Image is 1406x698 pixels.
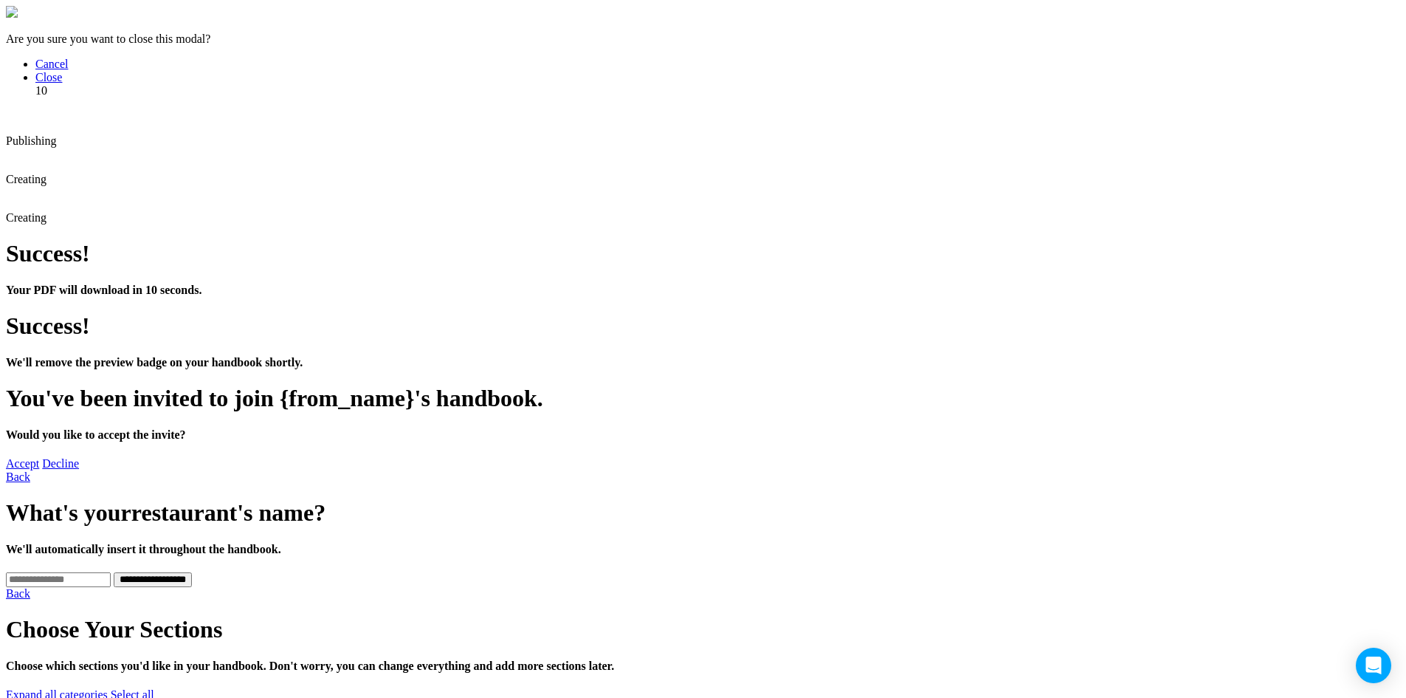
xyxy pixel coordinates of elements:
[6,134,56,147] span: Publishing
[6,471,30,483] a: Back
[6,428,1400,442] h4: Would you like to accept the invite?
[35,84,47,97] span: 10
[42,457,79,470] a: Decline
[6,499,1400,527] h1: What's your 's name?
[6,660,1400,673] h4: Choose which sections you'd like in your handbook. Don't worry, you can change everything and add...
[35,71,62,83] a: Close
[6,284,1400,297] h4: Your PDF will download in 10 seconds.
[6,312,1400,340] h1: Success!
[6,173,46,185] span: Creating
[6,543,1400,556] h4: We'll automatically insert it throughout the handbook.
[131,499,237,526] span: restaurant
[6,457,39,470] a: Accept
[6,587,30,600] a: Back
[6,616,1400,643] h1: Choose Your Sections
[6,356,1400,369] h4: We'll remove the preview badge on your handbook shortly.
[6,240,1400,267] h1: Success!
[1356,648,1391,683] div: Open Intercom Messenger
[6,6,18,18] img: close-modal.svg
[35,58,68,70] a: Cancel
[6,211,46,224] span: Creating
[6,32,1400,46] p: Are you sure you want to close this modal?
[6,385,1400,412] h1: You've been invited to join {from_name}'s handbook.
